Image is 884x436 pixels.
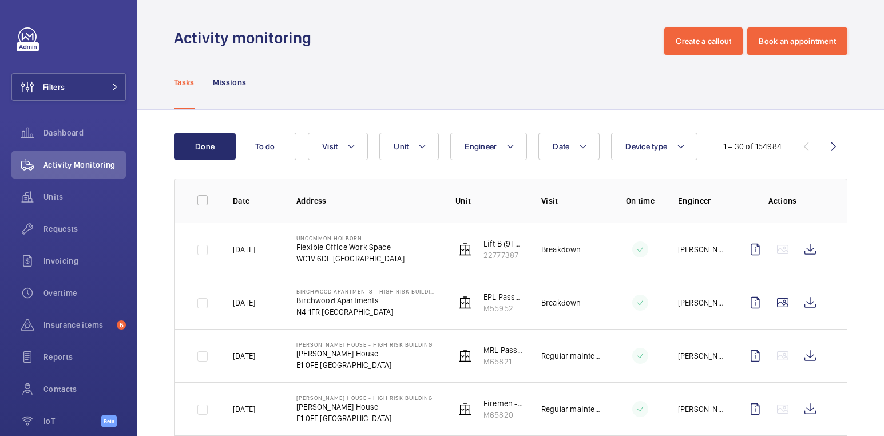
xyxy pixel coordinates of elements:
[296,306,437,318] p: N4 1FR [GEOGRAPHIC_DATA]
[723,141,782,152] div: 1 – 30 of 154984
[296,295,437,306] p: Birchwood Apartments
[235,133,296,160] button: To do
[43,351,126,363] span: Reports
[296,359,433,371] p: E1 0FE [GEOGRAPHIC_DATA]
[541,403,602,415] p: Regular maintenance
[233,195,278,207] p: Date
[296,401,433,413] p: [PERSON_NAME] House
[43,159,126,171] span: Activity Monitoring
[233,244,255,255] p: [DATE]
[174,77,195,88] p: Tasks
[213,77,247,88] p: Missions
[233,297,255,308] p: [DATE]
[483,303,523,314] p: M55952
[541,297,581,308] p: Breakdown
[43,319,112,331] span: Insurance items
[43,223,126,235] span: Requests
[458,243,472,256] img: elevator.svg
[296,195,437,207] p: Address
[11,73,126,101] button: Filters
[483,398,523,409] p: Firemen - MRL Passenger Lift No 2 right hand
[233,350,255,362] p: [DATE]
[621,195,660,207] p: On time
[43,287,126,299] span: Overtime
[296,413,433,424] p: E1 0FE [GEOGRAPHIC_DATA]
[174,27,318,49] h1: Activity monitoring
[742,195,824,207] p: Actions
[296,341,433,348] p: [PERSON_NAME] House - High Risk Building
[296,241,405,253] p: Flexible Office Work Space
[308,133,368,160] button: Visit
[174,133,236,160] button: Done
[483,356,523,367] p: M65821
[43,383,126,395] span: Contacts
[541,350,602,362] p: Regular maintenance
[483,238,523,249] p: Lift B (9FLR)
[233,403,255,415] p: [DATE]
[458,402,472,416] img: elevator.svg
[553,142,569,151] span: Date
[678,350,723,362] p: [PERSON_NAME]
[43,415,101,427] span: IoT
[664,27,743,55] button: Create a callout
[296,253,405,264] p: WC1V 6DF [GEOGRAPHIC_DATA]
[117,320,126,330] span: 5
[541,195,602,207] p: Visit
[625,142,667,151] span: Device type
[611,133,697,160] button: Device type
[678,297,723,308] p: [PERSON_NAME]
[465,142,497,151] span: Engineer
[483,291,523,303] p: EPL Passenger Lift No 2
[678,403,723,415] p: [PERSON_NAME]
[43,255,126,267] span: Invoicing
[458,296,472,310] img: elevator.svg
[538,133,600,160] button: Date
[678,195,723,207] p: Engineer
[296,348,433,359] p: [PERSON_NAME] House
[483,409,523,421] p: M65820
[450,133,527,160] button: Engineer
[483,344,523,356] p: MRL Passenger Lift No 1 left hand
[43,81,65,93] span: Filters
[747,27,847,55] button: Book an appointment
[458,349,472,363] img: elevator.svg
[101,415,117,427] span: Beta
[296,235,405,241] p: Uncommon Holborn
[678,244,723,255] p: [PERSON_NAME]
[455,195,523,207] p: Unit
[541,244,581,255] p: Breakdown
[296,288,437,295] p: Birchwood Apartments - High Risk Building
[394,142,409,151] span: Unit
[296,394,433,401] p: [PERSON_NAME] House - High Risk Building
[483,249,523,261] p: 22777387
[43,191,126,203] span: Units
[43,127,126,138] span: Dashboard
[379,133,439,160] button: Unit
[322,142,338,151] span: Visit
